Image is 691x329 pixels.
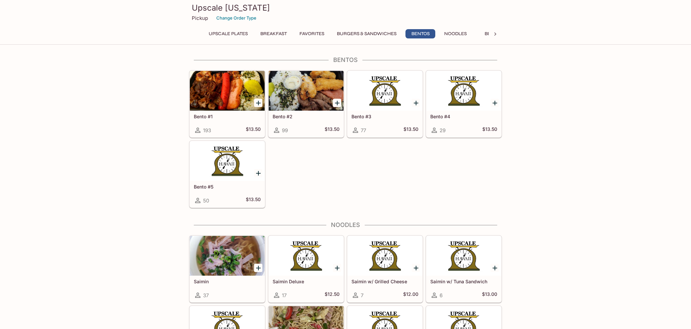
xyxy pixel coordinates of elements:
h5: $13.50 [325,126,340,134]
span: 50 [203,197,209,204]
div: Saimin w/ Tuna Sandwich [426,236,501,276]
a: Bento #429$13.50 [426,71,502,137]
h5: Bento #3 [351,114,418,119]
h5: Saimin w/ Tuna Sandwich [430,279,497,284]
button: Add Bento #1 [254,99,262,107]
div: Bento #1 [190,71,265,111]
button: Breakfast [257,29,291,38]
h4: Noodles [189,221,502,229]
button: Add Saimin [254,264,262,272]
h5: $12.00 [403,291,418,299]
h5: Bento #5 [194,184,261,190]
h5: Bento #1 [194,114,261,119]
span: 193 [203,127,211,134]
h5: Bento #2 [273,114,340,119]
button: Favorites [296,29,328,38]
div: Bento #5 [190,141,265,181]
a: Bento #550$13.50 [189,141,265,208]
h5: Bento #4 [430,114,497,119]
h5: $13.00 [482,291,497,299]
span: 37 [203,292,209,299]
button: Burgers & Sandwiches [333,29,400,38]
h5: $13.50 [403,126,418,134]
div: Bento #4 [426,71,501,111]
div: Saimin Deluxe [269,236,344,276]
button: Bentos [405,29,435,38]
button: Add Bento #2 [333,99,341,107]
button: Add Bento #5 [254,169,262,177]
div: Saimin w/ Grilled Cheese [347,236,422,276]
span: 7 [361,292,363,299]
div: Saimin [190,236,265,276]
button: Add Saimin Deluxe [333,264,341,272]
h5: $13.50 [482,126,497,134]
h5: $13.50 [246,126,261,134]
a: Bento #1193$13.50 [189,71,265,137]
a: Saimin w/ Tuna Sandwich6$13.00 [426,236,502,302]
button: Change Order Type [213,13,259,23]
span: 6 [440,292,443,299]
a: Saimin w/ Grilled Cheese7$12.00 [347,236,423,302]
button: Add Saimin w/ Tuna Sandwich [491,264,499,272]
button: Noodles [441,29,470,38]
button: Beef [476,29,505,38]
p: Pickup [192,15,208,21]
button: Add Bento #3 [412,99,420,107]
a: Bento #377$13.50 [347,71,423,137]
button: Add Bento #4 [491,99,499,107]
div: Bento #2 [269,71,344,111]
h5: Saimin [194,279,261,284]
h5: $12.50 [325,291,340,299]
button: Add Saimin w/ Grilled Cheese [412,264,420,272]
h5: $13.50 [246,196,261,204]
h4: Bentos [189,56,502,64]
button: UPSCALE Plates [205,29,251,38]
div: Bento #3 [347,71,422,111]
h3: Upscale [US_STATE] [192,3,499,13]
h5: Saimin Deluxe [273,279,340,284]
span: 77 [361,127,366,134]
h5: Saimin w/ Grilled Cheese [351,279,418,284]
a: Saimin37 [189,236,265,302]
span: 99 [282,127,288,134]
span: 17 [282,292,287,299]
a: Saimin Deluxe17$12.50 [268,236,344,302]
a: Bento #299$13.50 [268,71,344,137]
span: 29 [440,127,446,134]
